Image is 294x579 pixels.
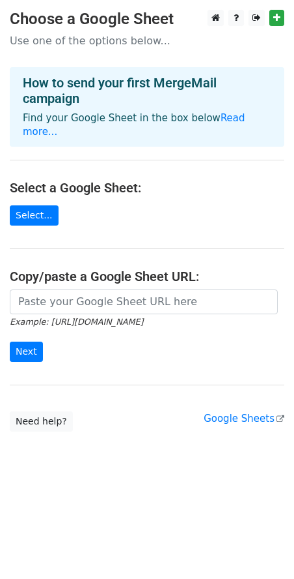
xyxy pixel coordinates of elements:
p: Find your Google Sheet in the box below [23,111,271,139]
h4: How to send your first MergeMail campaign [23,75,271,106]
h3: Choose a Google Sheet [10,10,284,29]
input: Next [10,342,43,362]
a: Google Sheets [204,413,284,424]
input: Paste your Google Sheet URL here [10,289,278,314]
h4: Select a Google Sheet: [10,180,284,196]
a: Read more... [23,112,245,138]
h4: Copy/paste a Google Sheet URL: [10,269,284,284]
a: Need help? [10,411,73,432]
a: Select... [10,205,59,226]
small: Example: [URL][DOMAIN_NAME] [10,317,143,327]
p: Use one of the options below... [10,34,284,48]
